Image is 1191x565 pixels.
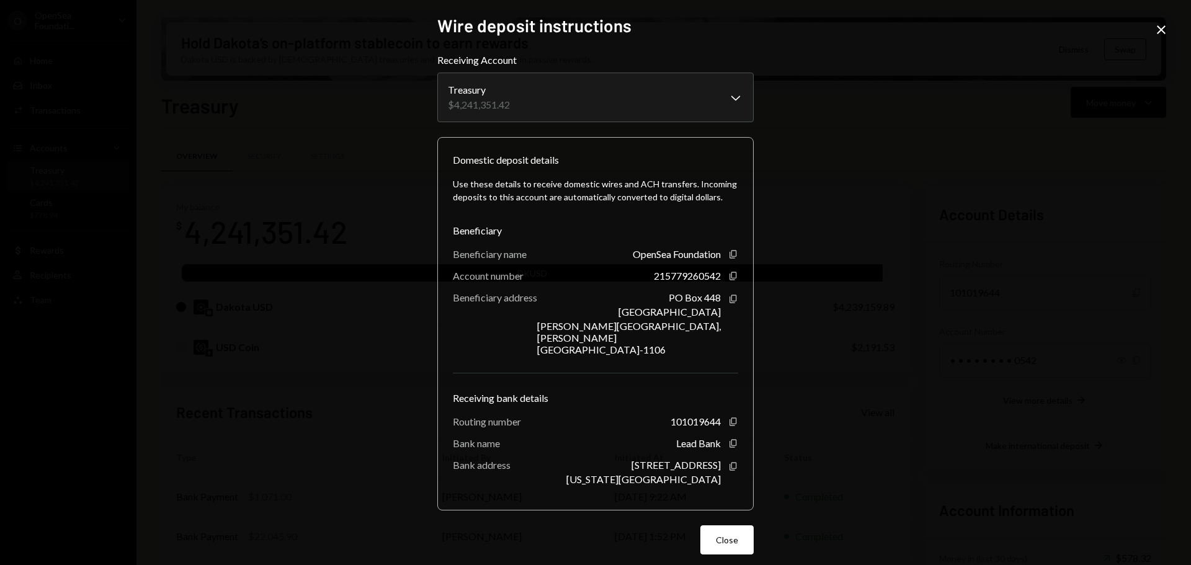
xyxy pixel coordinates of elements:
div: Beneficiary [453,223,738,238]
div: [GEOGRAPHIC_DATA] [618,306,721,318]
div: [STREET_ADDRESS] [631,459,721,471]
label: Receiving Account [437,53,754,68]
div: Bank name [453,437,500,449]
div: Bank address [453,459,511,471]
div: Use these details to receive domestic wires and ACH transfers. Incoming deposits to this account ... [453,177,738,203]
div: Lead Bank [676,437,721,449]
div: Beneficiary address [453,291,537,303]
div: PO Box 448 [669,291,721,303]
div: [US_STATE][GEOGRAPHIC_DATA] [566,473,721,485]
h2: Wire deposit instructions [437,14,754,38]
div: 215779260542 [654,270,721,282]
div: [PERSON_NAME][GEOGRAPHIC_DATA], [PERSON_NAME][GEOGRAPHIC_DATA]-1106 [537,320,721,355]
div: Account number [453,270,524,282]
button: Receiving Account [437,73,754,122]
div: Beneficiary name [453,248,527,260]
div: 101019644 [671,416,721,427]
div: Receiving bank details [453,391,738,406]
div: OpenSea Foundation [633,248,721,260]
div: Routing number [453,416,521,427]
button: Close [700,525,754,554]
div: Domestic deposit details [453,153,559,167]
